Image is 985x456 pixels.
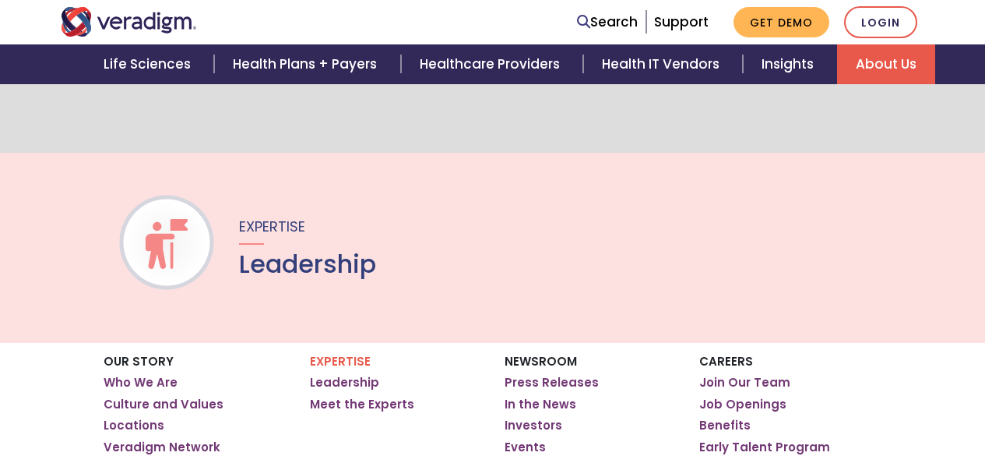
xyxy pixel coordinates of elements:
[844,6,917,38] a: Login
[310,397,414,412] a: Meet the Experts
[61,7,197,37] img: Veradigm logo
[505,418,562,433] a: Investors
[310,375,379,391] a: Leadership
[239,217,305,236] span: Expertise
[505,397,576,412] a: In the News
[505,440,546,455] a: Events
[654,12,709,31] a: Support
[104,418,164,433] a: Locations
[85,44,214,84] a: Life Sciences
[214,44,400,84] a: Health Plans + Payers
[239,249,376,279] h1: Leadership
[583,44,743,84] a: Health IT Vendors
[104,375,178,391] a: Who We Are
[505,375,599,391] a: Press Releases
[699,418,751,433] a: Benefits
[699,375,790,391] a: Join Our Team
[733,7,829,37] a: Get Demo
[837,44,935,84] a: About Us
[104,397,223,412] a: Culture and Values
[743,44,837,84] a: Insights
[401,44,583,84] a: Healthcare Providers
[104,440,220,455] a: Veradigm Network
[699,440,830,455] a: Early Talent Program
[699,397,786,412] a: Job Openings
[577,12,638,33] a: Search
